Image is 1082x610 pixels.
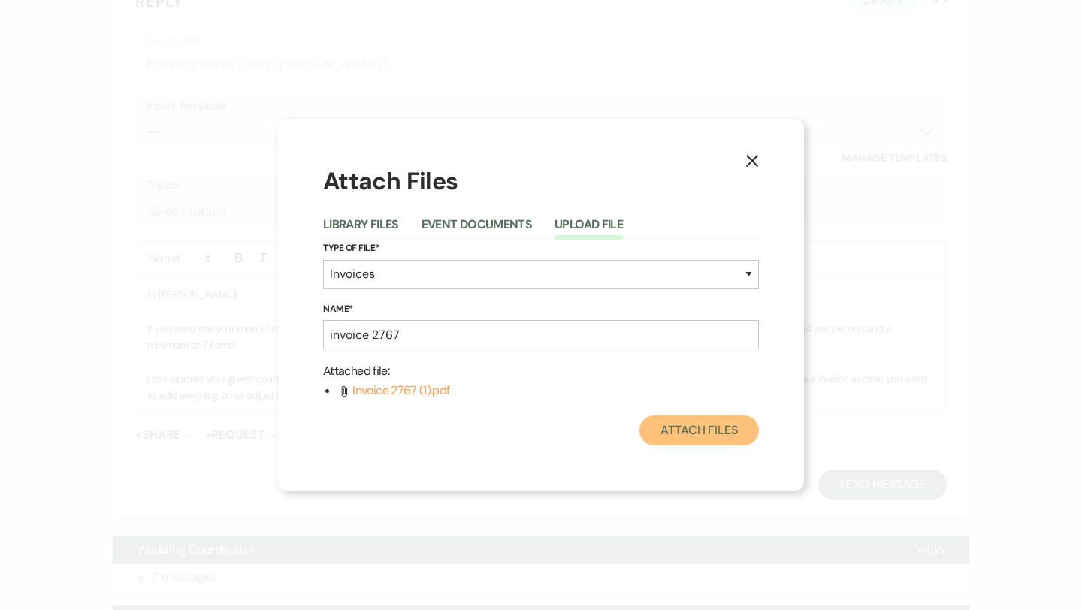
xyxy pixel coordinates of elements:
label: Type of File* [323,240,759,257]
label: Name* [323,301,759,318]
h1: Attach Files [323,165,759,198]
button: Event Documents [422,219,532,240]
button: Upload File [555,219,623,240]
button: Attach Files [639,415,759,445]
button: Library Files [323,219,399,240]
p: Attached file : [323,361,759,381]
span: Invoice 2767 (1).pdf [352,382,449,398]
